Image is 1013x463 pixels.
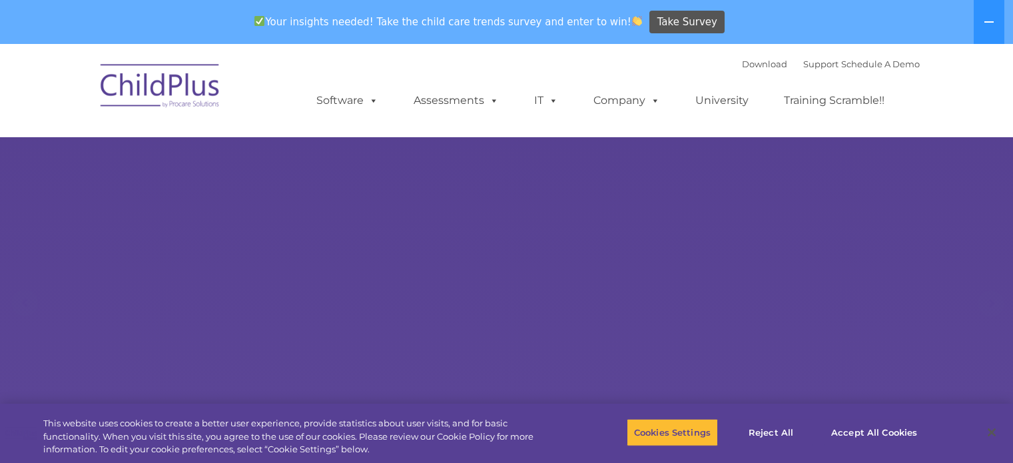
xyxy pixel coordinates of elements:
[682,87,762,114] a: University
[303,87,392,114] a: Software
[43,417,557,456] div: This website uses cookies to create a better user experience, provide statistics about user visit...
[627,418,718,446] button: Cookies Settings
[841,59,920,69] a: Schedule A Demo
[249,9,648,35] span: Your insights needed! Take the child care trends survey and enter to win!
[254,16,264,26] img: ✅
[632,16,642,26] img: 👏
[803,59,839,69] a: Support
[521,87,571,114] a: IT
[742,59,920,69] font: |
[771,87,898,114] a: Training Scramble!!
[977,418,1006,447] button: Close
[824,418,924,446] button: Accept All Cookies
[729,418,813,446] button: Reject All
[742,59,787,69] a: Download
[400,87,512,114] a: Assessments
[657,11,717,34] span: Take Survey
[649,11,725,34] a: Take Survey
[94,55,227,121] img: ChildPlus by Procare Solutions
[580,87,673,114] a: Company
